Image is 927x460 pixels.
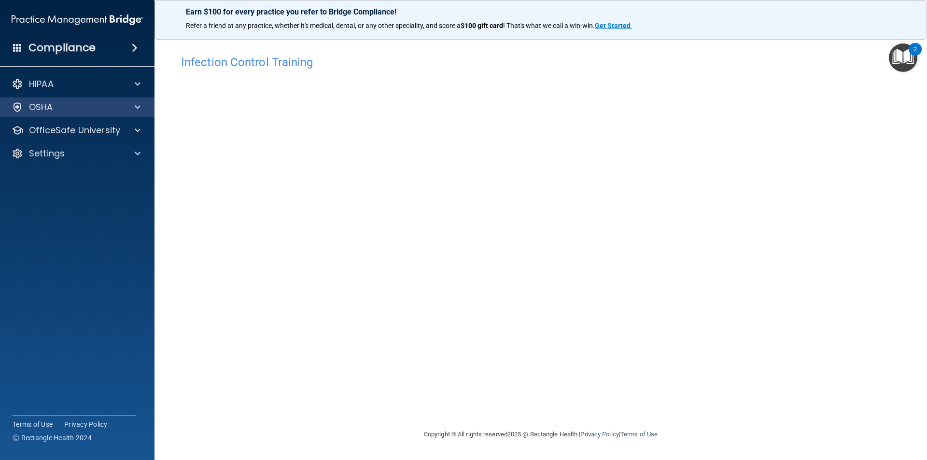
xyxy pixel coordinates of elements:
[12,125,140,136] a: OfficeSafe University
[620,431,658,438] a: Terms of Use
[595,22,631,29] strong: Get Started
[186,7,896,16] p: Earn $100 for every practice you refer to Bridge Compliance!
[12,10,143,29] img: PMB logo
[29,78,54,90] p: HIPAA
[29,125,120,136] p: OfficeSafe University
[29,148,65,159] p: Settings
[365,419,717,450] div: Copyright © All rights reserved 2025 @ Rectangle Health | |
[29,101,53,113] p: OSHA
[12,101,140,113] a: OSHA
[12,148,140,159] a: Settings
[64,419,108,429] a: Privacy Policy
[13,419,53,429] a: Terms of Use
[595,22,632,29] a: Get Started
[580,431,618,438] a: Privacy Policy
[181,74,664,371] iframe: infection-control-training
[12,78,140,90] a: HIPAA
[181,56,900,69] h4: Infection Control Training
[503,22,595,29] span: ! That's what we call a win-win.
[913,49,917,62] div: 2
[13,433,92,443] span: Ⓒ Rectangle Health 2024
[889,43,917,72] button: Open Resource Center, 2 new notifications
[461,22,503,29] strong: $100 gift card
[186,22,461,29] span: Refer a friend at any practice, whether it's medical, dental, or any other speciality, and score a
[28,41,96,55] h4: Compliance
